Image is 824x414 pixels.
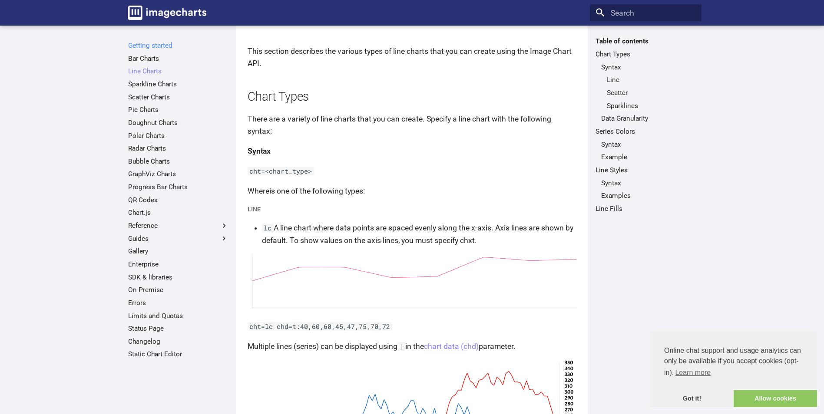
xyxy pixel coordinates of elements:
a: Sparklines [607,102,696,110]
img: chart [248,254,576,312]
a: Changelog [128,337,228,346]
a: Scatter [607,89,696,97]
p: This section describes the various types of line charts that you can create using the Image Chart... [248,45,576,69]
a: QR Codes [128,196,228,204]
a: Example [601,153,696,161]
a: Progress Bar Charts [128,183,228,191]
img: logo [128,6,206,20]
code: cht=lc chd=t:40,60,60,45,47,75,70,72 [248,322,392,331]
a: Getting started [128,41,228,50]
a: Syntax [601,63,696,72]
code: cht=<chart_type> [248,167,314,175]
span: Online chat support and usage analytics can only be available if you accept cookies (opt-in). [664,345,803,379]
p: There are a variety of line charts that you can create. Specify a line chart with the following s... [248,113,576,137]
div: cookieconsent [650,332,817,407]
nav: Series Colors [596,140,696,162]
a: chart data (chd) [424,342,479,351]
a: Polar Charts [128,131,228,140]
a: Line [607,76,696,84]
a: Enterprise [128,260,228,269]
a: On Premise [128,286,228,294]
a: Pie Charts [128,105,228,114]
a: SDK & libraries [128,273,228,282]
a: Line Charts [128,67,228,76]
nav: Table of contents [590,37,702,213]
a: Syntax [601,179,696,187]
a: Bubble Charts [128,157,228,166]
h2: Chart Types [248,89,576,105]
a: learn more about cookies [674,366,712,379]
nav: Chart Types [596,63,696,123]
a: Line Fills [596,204,696,213]
a: Image-Charts documentation [124,2,210,23]
label: Guides [128,234,228,243]
p: Multiple lines (series) can be displayed using in the parameter. [248,340,576,352]
li: A line chart where data points are spaced evenly along the x-axis. Axis lines are shown by defaul... [262,222,576,246]
a: Status Page [128,324,228,333]
a: Examples [601,191,696,200]
a: allow cookies [734,390,817,407]
nav: Syntax [601,76,696,110]
code: | [397,342,405,351]
a: Limits and Quotas [128,312,228,320]
a: Errors [128,299,228,307]
input: Search [590,4,702,22]
label: Table of contents [590,37,702,46]
p: Where [248,185,576,197]
a: Chart Types [596,50,696,59]
a: Static Chart Editor [128,350,228,358]
a: Line Styles [596,166,696,174]
chart_type: is one of the following types: [269,187,365,195]
a: dismiss cookie message [650,390,734,407]
a: Radar Charts [128,144,228,153]
a: GraphViz Charts [128,170,228,178]
a: Sparkline Charts [128,80,228,89]
a: Scatter Charts [128,93,228,102]
a: Bar Charts [128,54,228,63]
a: Series Colors [596,127,696,136]
h5: Line [248,204,576,214]
a: Data Granularity [601,114,696,123]
nav: Line Styles [596,179,696,200]
a: Gallery [128,247,228,256]
a: Doughnut Charts [128,118,228,127]
code: lc [262,223,274,232]
label: Reference [128,221,228,230]
h4: Syntax [248,145,576,157]
a: Chart.js [128,208,228,217]
a: Syntax [601,140,696,149]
